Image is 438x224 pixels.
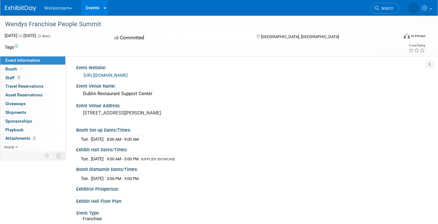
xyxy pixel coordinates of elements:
[5,136,37,141] span: Attachments
[0,56,65,65] a: Event Information
[107,137,139,142] span: 8:00 AM - 9:00 AM
[3,19,390,30] div: Wendys Franchise People Summit
[42,152,53,160] td: Personalize Event Tab Strip
[83,216,102,221] span: Franchise
[76,81,426,89] div: Event Venue Name:
[141,157,175,161] span: SUPPLIER SHOWCASE
[0,82,65,90] a: Travel Reservations
[5,84,43,89] span: Travel Reservations
[5,92,42,97] span: Asset Reservations
[112,32,246,43] div: Committed
[379,6,393,11] span: Search
[0,74,65,82] a: Staff3
[91,175,104,182] td: [DATE]
[17,33,23,38] span: to
[76,145,426,153] div: Exhibit Hall Dates/Times:
[76,208,423,216] div: Event Type:
[0,65,65,73] a: Booth
[84,73,128,78] a: [URL][DOMAIN_NAME]
[261,34,339,39] span: [GEOGRAPHIC_DATA], [GEOGRAPHIC_DATA]
[76,63,426,71] div: Event Website:
[0,91,65,99] a: Asset Reservations
[5,66,24,71] span: Booth
[91,156,104,162] td: [DATE]
[81,175,91,182] td: Tue.
[5,58,40,63] span: Event Information
[0,117,65,125] a: Sponsorships
[0,108,65,117] a: Shipments
[5,44,18,50] td: Tags
[20,67,23,71] i: Booth reservation complete
[107,157,139,161] span: 9:00 AM - 3:00 PM
[404,33,410,38] img: Format-Inperson.png
[53,152,66,160] td: Toggle Event Tabs
[5,75,21,80] span: Staff
[81,156,91,162] td: Tue.
[5,101,26,106] span: Giveaways
[83,110,215,116] pre: [STREET_ADDRESS][PERSON_NAME]
[32,136,37,141] span: 2
[363,32,426,42] div: Event Format
[76,184,426,192] div: Exhibitor Prospectus:
[16,75,21,80] span: 3
[407,2,419,14] img: Lianna Louie
[76,197,426,204] div: Exhibit Hall Floor Plan:
[5,110,26,115] span: Shipments
[107,176,139,181] span: 3:00 PM - 5:00 PM
[76,125,426,133] div: Booth Set-up Dates/Times:
[81,136,91,143] td: Tue.
[0,126,65,134] a: Playbook
[76,165,426,173] div: Booth Dismantle Dates/Times:
[408,44,425,47] div: Event Rating
[5,5,36,12] img: ExhibitDay
[371,3,399,14] a: Search
[0,143,65,151] a: more
[5,119,32,124] span: Sponsorships
[411,34,426,38] div: In-Person
[4,144,14,149] span: more
[76,101,426,109] div: Event Venue Address:
[0,134,65,143] a: Attachments2
[5,127,23,132] span: Playbook
[37,34,50,38] span: (2 days)
[81,89,421,99] div: Dublin Restaurant Support Center
[0,100,65,108] a: Giveaways
[5,33,36,38] span: [DATE] [DATE]
[91,136,104,143] td: [DATE]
